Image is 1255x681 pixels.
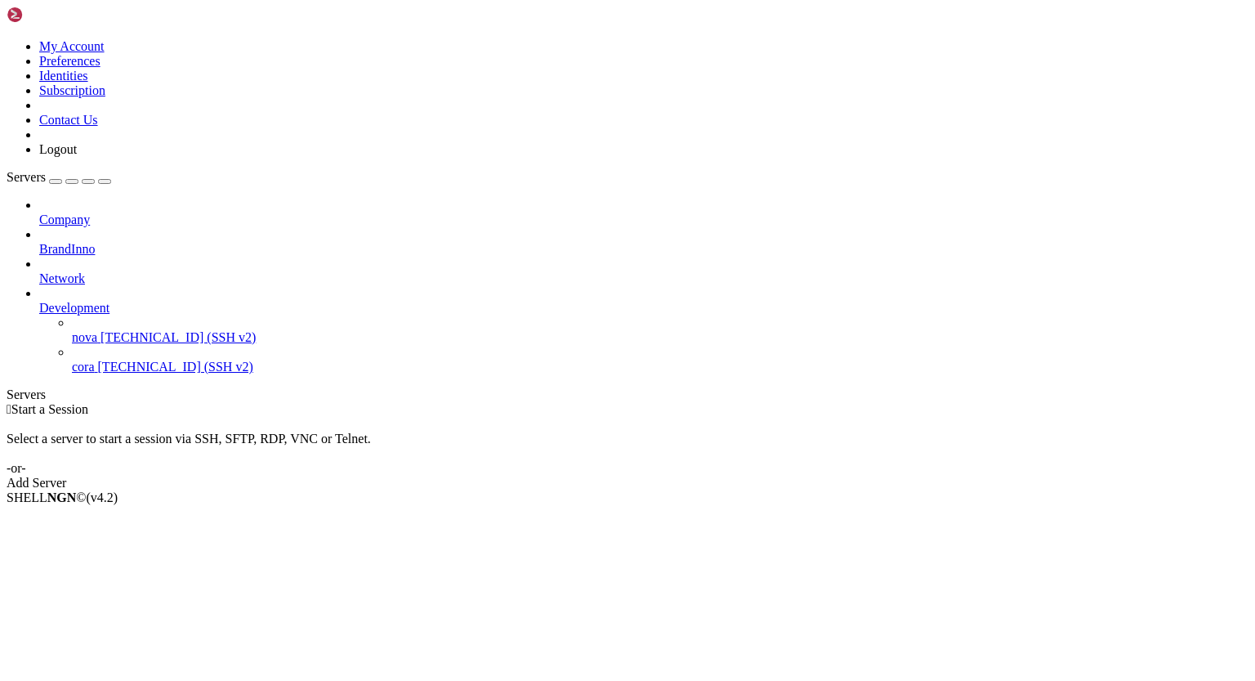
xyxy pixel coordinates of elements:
[47,491,77,504] b: NGN
[7,417,1248,476] div: Select a server to start a session via SSH, SFTP, RDP, VNC or Telnet. -or-
[39,213,1248,227] a: Company
[39,242,95,256] span: BrandInno
[7,170,46,184] span: Servers
[39,198,1248,227] li: Company
[39,271,1248,286] a: Network
[72,345,1248,374] li: cora [TECHNICAL_ID] (SSH v2)
[11,402,88,416] span: Start a Session
[7,7,100,23] img: Shellngn
[39,39,105,53] a: My Account
[39,301,109,315] span: Development
[39,113,98,127] a: Contact Us
[39,301,1248,316] a: Development
[39,242,1248,257] a: BrandInno
[39,227,1248,257] li: BrandInno
[7,170,111,184] a: Servers
[7,491,118,504] span: SHELL ©
[72,360,95,374] span: cora
[7,476,1248,491] div: Add Server
[100,330,256,344] span: [TECHNICAL_ID] (SSH v2)
[39,213,90,226] span: Company
[39,257,1248,286] li: Network
[39,69,88,83] a: Identities
[72,330,1248,345] a: nova [TECHNICAL_ID] (SSH v2)
[72,360,1248,374] a: cora [TECHNICAL_ID] (SSH v2)
[72,330,97,344] span: nova
[39,83,105,97] a: Subscription
[39,286,1248,374] li: Development
[7,388,1248,402] div: Servers
[39,271,85,285] span: Network
[87,491,118,504] span: 4.2.0
[39,54,100,68] a: Preferences
[39,142,77,156] a: Logout
[72,316,1248,345] li: nova [TECHNICAL_ID] (SSH v2)
[98,360,253,374] span: [TECHNICAL_ID] (SSH v2)
[7,402,11,416] span: 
